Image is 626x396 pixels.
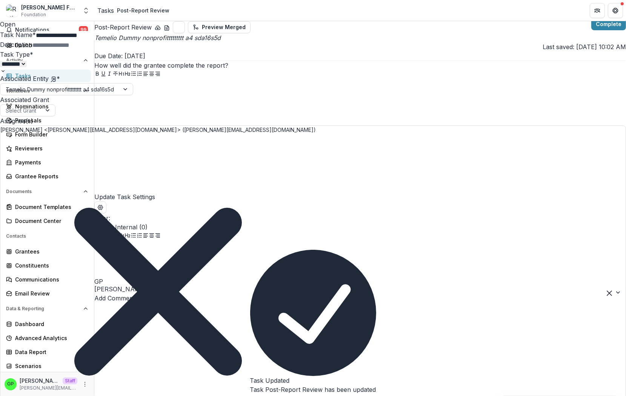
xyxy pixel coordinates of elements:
div: Post-Report Review [117,6,169,14]
button: Partners [590,3,605,18]
div: [PERSON_NAME] Foundation [21,3,78,11]
button: Open entity switcher [81,3,91,18]
div: Clear selected options [607,289,612,297]
img: Ruthwick Foundation [6,5,18,17]
button: Complete [591,18,626,30]
div: Tasks [97,6,114,15]
span: [PERSON_NAME] <[PERSON_NAME][EMAIL_ADDRESS][DOMAIN_NAME]> ([PERSON_NAME][EMAIL_ADDRESS][DOMAIN_NA... [0,127,316,133]
button: Get Help [608,3,623,18]
nav: breadcrumb [97,5,172,16]
span: Foundation [21,11,46,18]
